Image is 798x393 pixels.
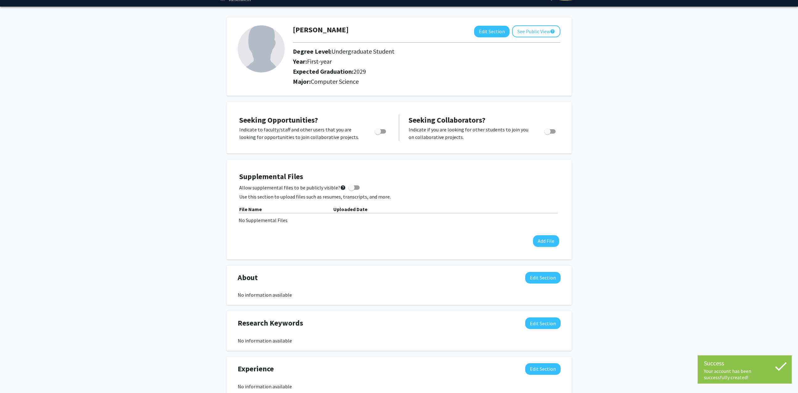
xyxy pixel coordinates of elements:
h2: Expected Graduation: [293,68,525,75]
div: No Supplemental Files [239,216,560,224]
div: No information available [238,337,561,344]
button: Edit Experience [525,363,561,375]
span: 2029 [353,67,366,75]
div: Success [704,358,785,368]
button: Edit Section [474,26,510,37]
span: About [238,272,258,283]
h1: [PERSON_NAME] [293,25,349,35]
iframe: Chat [5,365,27,388]
span: Computer Science [311,77,359,85]
h2: Degree Level: [293,48,525,55]
span: Experience [238,363,274,374]
button: Edit About [525,272,561,284]
div: No information available [238,383,561,390]
span: First-year [307,57,332,65]
b: File Name [239,206,262,212]
button: See Public View [512,25,560,37]
div: No information available [238,291,561,299]
div: Toggle [372,126,389,135]
mat-icon: help [550,28,555,35]
button: Edit Research Keywords [525,317,561,329]
span: Allow supplemental files to be publicly visible? [239,184,346,191]
button: Add File [533,235,559,247]
p: Use this section to upload files such as resumes, transcripts, and more. [239,193,559,200]
span: Undergraduate Student [331,47,394,55]
span: Research Keywords [238,317,303,329]
mat-icon: help [340,184,346,191]
b: Uploaded Date [333,206,367,212]
span: Seeking Collaborators? [409,115,485,125]
h4: Supplemental Files [239,172,559,181]
span: Seeking Opportunities? [239,115,318,125]
div: Your account has been successfully created! [704,368,785,380]
p: Indicate to faculty/staff and other users that you are looking for opportunities to join collabor... [239,126,363,141]
img: Profile Picture [238,25,285,72]
h2: Major: [293,78,560,85]
div: Toggle [542,126,559,135]
p: Indicate if you are looking for other students to join you on collaborative projects. [409,126,532,141]
h2: Year: [293,58,525,65]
